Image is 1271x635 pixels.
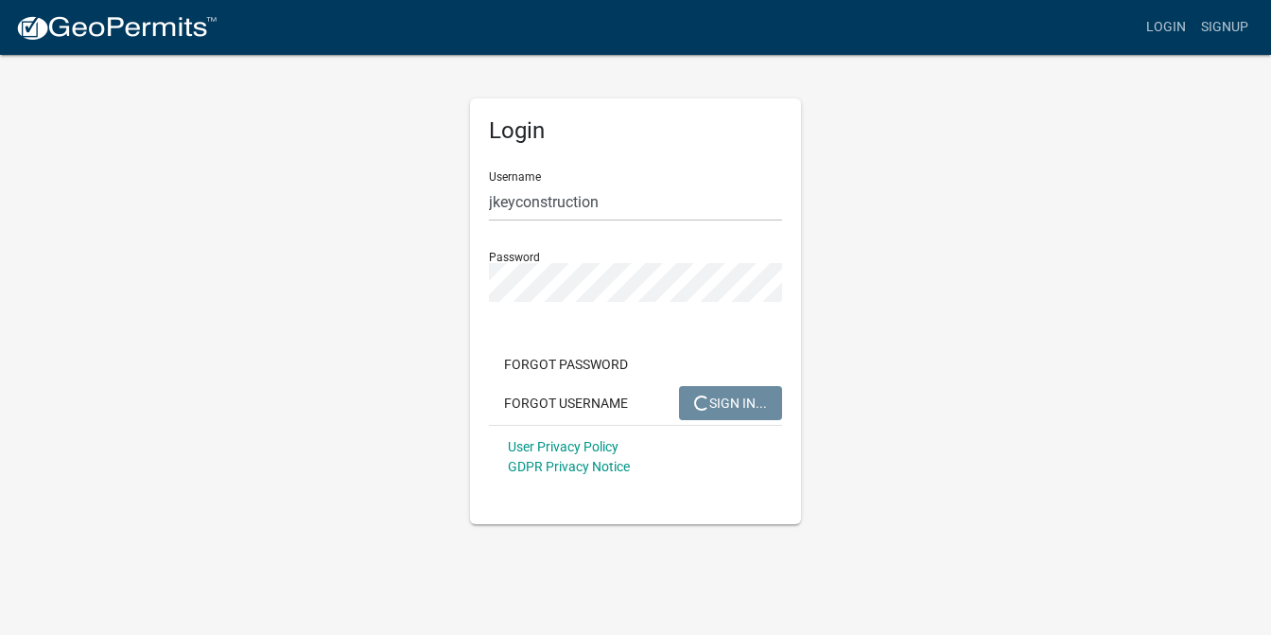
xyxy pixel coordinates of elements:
[1193,9,1256,45] a: Signup
[489,117,782,145] h5: Login
[694,395,767,410] span: SIGN IN...
[508,459,630,474] a: GDPR Privacy Notice
[489,386,643,420] button: Forgot Username
[1139,9,1193,45] a: Login
[679,386,782,420] button: SIGN IN...
[489,347,643,381] button: Forgot Password
[508,439,618,454] a: User Privacy Policy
